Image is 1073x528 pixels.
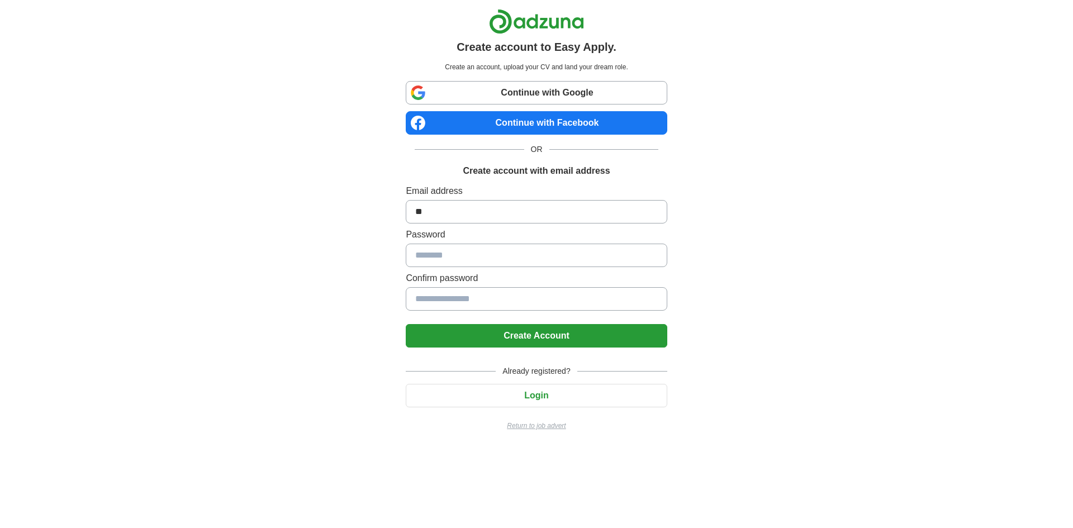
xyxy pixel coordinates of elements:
[406,81,667,104] a: Continue with Google
[406,384,667,407] button: Login
[406,272,667,285] label: Confirm password
[408,62,664,72] p: Create an account, upload your CV and land your dream role.
[524,144,549,155] span: OR
[457,39,616,55] h1: Create account to Easy Apply.
[406,111,667,135] a: Continue with Facebook
[406,391,667,400] a: Login
[496,365,577,377] span: Already registered?
[463,164,610,178] h1: Create account with email address
[406,421,667,431] a: Return to job advert
[406,324,667,348] button: Create Account
[406,228,667,241] label: Password
[489,9,584,34] img: Adzuna logo
[406,184,667,198] label: Email address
